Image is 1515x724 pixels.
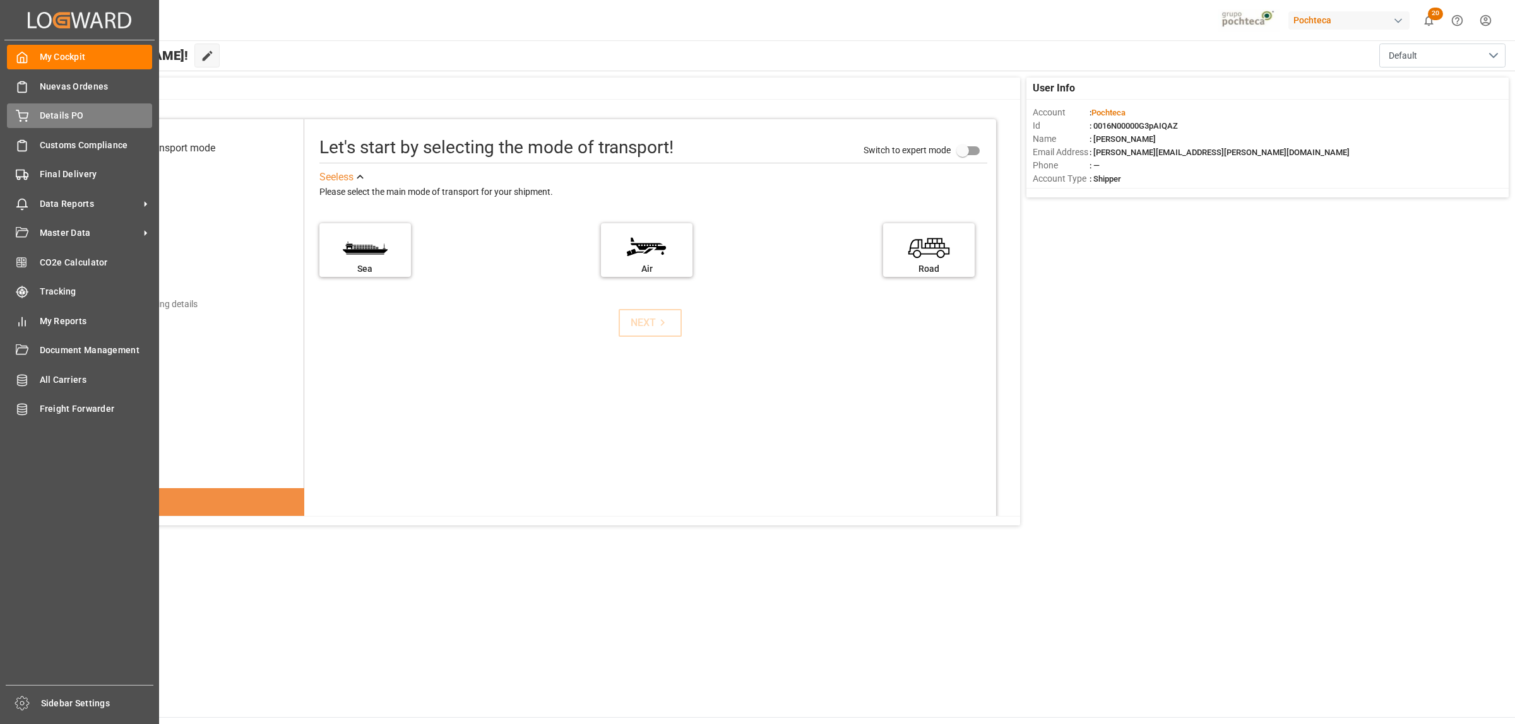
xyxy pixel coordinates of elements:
[1090,108,1126,117] span: :
[40,344,153,357] span: Document Management
[7,279,152,304] a: Tracking
[1428,8,1443,20] span: 20
[1090,174,1121,184] span: : Shipper
[40,168,153,181] span: Final Delivery
[40,285,153,298] span: Tracking
[40,197,140,211] span: Data Reports
[1415,6,1443,35] button: show 20 new notifications
[40,315,153,328] span: My Reports
[41,697,154,710] span: Sidebar Settings
[1090,148,1350,157] span: : [PERSON_NAME][EMAIL_ADDRESS][PERSON_NAME][DOMAIN_NAME]
[40,50,153,64] span: My Cockpit
[1033,106,1090,119] span: Account
[40,109,153,122] span: Details PO
[889,262,968,276] div: Road
[1033,146,1090,159] span: Email Address
[7,162,152,187] a: Final Delivery
[1033,159,1090,172] span: Phone
[119,298,198,311] div: Add shipping details
[7,367,152,392] a: All Carriers
[1091,108,1126,117] span: Pochteca
[631,315,669,330] div: NEXT
[1389,49,1417,62] span: Default
[1218,9,1280,32] img: pochtecaImg.jpg_1689854062.jpg
[7,74,152,98] a: Nuevas Ordenes
[1033,81,1075,96] span: User Info
[7,338,152,363] a: Document Management
[1090,134,1156,144] span: : [PERSON_NAME]
[1033,172,1090,185] span: Account Type
[40,139,153,152] span: Customs Compliance
[319,185,987,200] div: Please select the main mode of transport for your shipment.
[7,132,152,157] a: Customs Compliance
[1033,119,1090,132] span: Id
[40,226,140,240] span: Master Data
[7,45,152,69] a: My Cockpit
[7,397,152,421] a: Freight Forwarder
[40,373,153,387] span: All Carriers
[1379,44,1506,67] button: open menu
[40,256,153,269] span: CO2e Calculator
[40,80,153,93] span: Nuevas Ordenes
[607,262,686,276] div: Air
[7,308,152,333] a: My Reports
[1288,8,1415,32] button: Pochteca
[1090,121,1178,131] span: : 0016N00000G3pAIQAZ
[7,103,152,128] a: Details PO
[619,309,682,337] button: NEXT
[1288,11,1410,30] div: Pochteca
[319,170,353,185] div: See less
[1090,161,1100,170] span: : —
[40,402,153,416] span: Freight Forwarder
[7,250,152,274] a: CO2e Calculator
[326,262,405,276] div: Sea
[1033,132,1090,146] span: Name
[864,145,951,155] span: Switch to expert mode
[319,134,674,161] div: Let's start by selecting the mode of transport!
[1443,6,1471,35] button: Help Center
[117,141,215,156] div: Select transport mode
